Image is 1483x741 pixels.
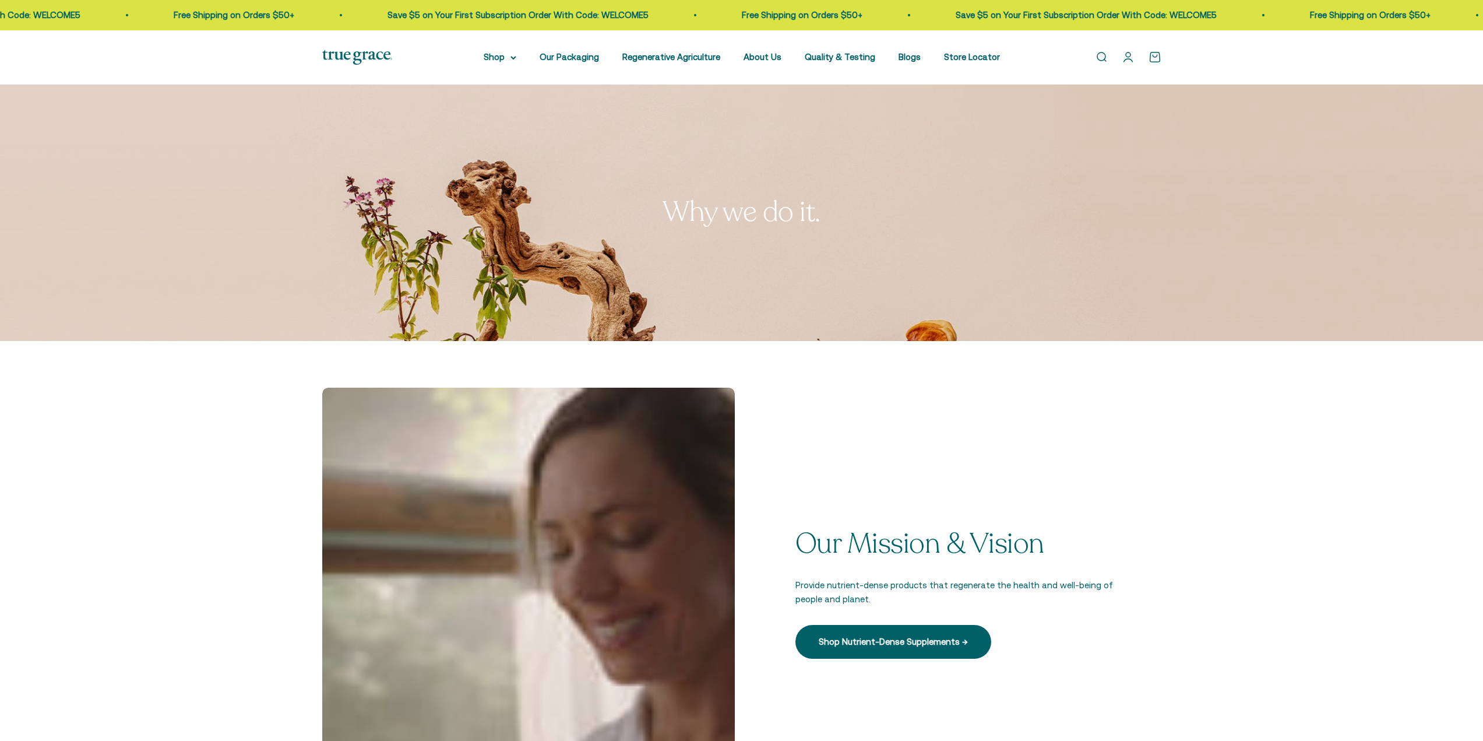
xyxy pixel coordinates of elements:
[622,52,720,62] a: Regenerative Agriculture
[172,10,293,20] a: Free Shipping on Orders $50+
[740,10,861,20] a: Free Shipping on Orders $50+
[795,578,1115,606] p: Provide nutrient-dense products that regenerate the health and well-being of people and planet.
[954,8,1215,22] p: Save $5 on Your First Subscription Order With Code: WELCOME5
[1308,10,1429,20] a: Free Shipping on Orders $50+
[540,52,599,62] a: Our Packaging
[805,52,875,62] a: Quality & Testing
[386,8,647,22] p: Save $5 on Your First Subscription Order With Code: WELCOME5
[795,625,991,659] a: Shop Nutrient-Dense Supplements →
[663,193,820,231] split-lines: Why we do it.
[795,529,1115,560] p: Our Mission & Vision
[899,52,921,62] a: Blogs
[744,52,781,62] a: About Us
[484,50,516,64] summary: Shop
[944,52,1000,62] a: Store Locator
